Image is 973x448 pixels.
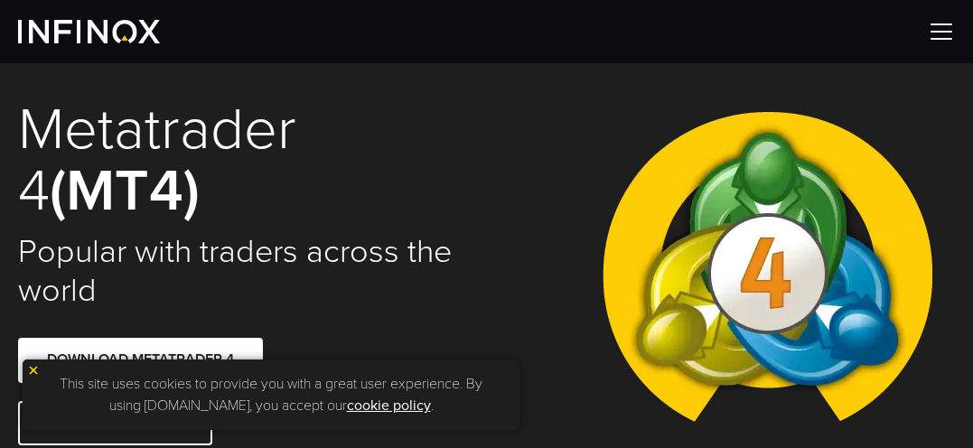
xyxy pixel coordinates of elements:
strong: (MT4) [50,155,200,227]
a: DOWNLOAD METATRADER 4 [18,338,263,382]
h1: Metatrader 4 [18,99,468,223]
p: This site uses cookies to provide you with a great user experience. By using [DOMAIN_NAME], you a... [32,369,510,421]
h2: Popular with traders across the world [18,232,468,312]
a: OPEN AN ACCOUNT [18,401,212,445]
a: cookie policy [347,397,431,415]
img: yellow close icon [27,364,40,377]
